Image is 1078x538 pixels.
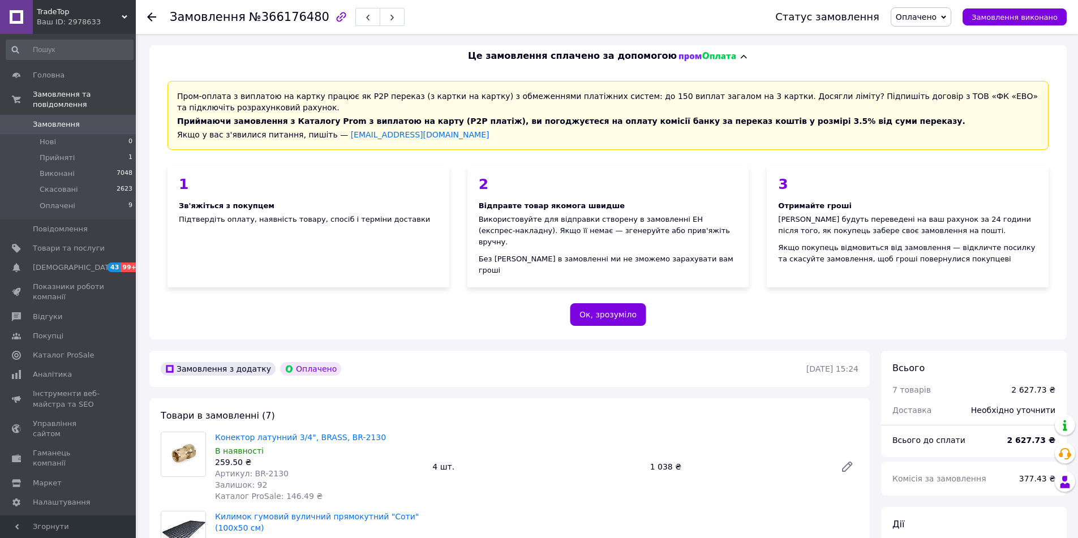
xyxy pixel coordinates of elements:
span: 2623 [117,184,132,195]
div: Якщо покупець відмовиться від замовлення — відкличте посилку та скасуйте замовлення, щоб гроші по... [778,242,1037,265]
span: Виконані [40,169,75,179]
div: 2 627.73 ₴ [1011,384,1055,395]
span: Товари та послуги [33,243,105,253]
div: 3 [778,177,1037,191]
div: Підтвердіть оплату, наявність товару, спосіб і терміни доставки [168,166,449,287]
span: Відправте товар якомога швидше [479,201,625,210]
div: 259.50 ₴ [215,457,423,468]
span: Замовлення [170,10,246,24]
span: 377.43 ₴ [1019,474,1055,483]
span: Всього до сплати [892,436,965,445]
span: Гаманець компанії [33,448,105,468]
span: Оплачено [896,12,937,21]
span: Управління сайтом [33,419,105,439]
div: 1 [179,177,438,191]
span: Прийняті [40,153,75,163]
span: 99+ [121,262,139,272]
span: Інструменти веб-майстра та SEO [33,389,105,409]
span: 7048 [117,169,132,179]
span: 0 [128,137,132,147]
div: Замовлення з додатку [161,362,276,376]
div: Статус замовлення [775,11,879,23]
input: Пошук [6,40,134,60]
span: Відгуки [33,312,62,322]
div: Використовуйте для відправки створену в замовленні ЕН (експрес-накладну). Якщо її немає — згенеру... [479,214,738,248]
span: Замовлення [33,119,80,130]
span: Артикул: BR-2130 [215,469,289,478]
a: Килимок гумовий вуличний прямокутний "Соти" (100х50 см) [215,512,419,532]
button: Замовлення виконано [963,8,1067,25]
span: Налаштування [33,497,91,507]
span: Оплачені [40,201,75,211]
div: Пром-оплата з виплатою на картку працює як P2P переказ (з картки на картку) з обмеженнями платіжн... [168,81,1049,150]
div: Без [PERSON_NAME] в замовленні ми не зможемо зарахувати вам гроші [479,253,738,276]
span: 9 [128,201,132,211]
img: Конектор латунний 3/4", BRASS, BR-2130 [161,432,205,476]
span: Маркет [33,478,62,488]
div: 4 шт. [428,459,645,475]
b: 2 627.73 ₴ [1007,436,1055,445]
span: Каталог ProSale [33,350,94,360]
span: Замовлення виконано [972,13,1058,21]
span: 43 [108,262,121,272]
span: Комісія за замовлення [892,474,986,483]
div: Ваш ID: 2978633 [37,17,136,27]
div: 1 038 ₴ [646,459,831,475]
div: 2 [479,177,738,191]
span: №366176480 [249,10,329,24]
span: Замовлення та повідомлення [33,89,136,110]
span: TradeTop [37,7,122,17]
button: Ок, зрозуміло [570,303,646,326]
span: Дії [892,519,904,530]
span: Залишок: 92 [215,480,267,489]
time: [DATE] 15:24 [806,364,858,373]
span: Аналітика [33,369,72,380]
a: [EMAIL_ADDRESS][DOMAIN_NAME] [351,130,489,139]
span: Товари в замовленні (7) [161,410,275,421]
span: Покупці [33,331,63,341]
span: [DEMOGRAPHIC_DATA] [33,262,117,273]
span: Показники роботи компанії [33,282,105,302]
span: Скасовані [40,184,78,195]
div: Оплачено [280,362,341,376]
span: Повідомлення [33,224,88,234]
div: [PERSON_NAME] будуть переведені на ваш рахунок за 24 години після того, як покупець забере своє з... [778,214,1037,236]
span: Це замовлення сплачено за допомогою [468,50,677,63]
span: 7 товарів [892,385,931,394]
a: Редагувати [836,455,858,478]
span: Зв'яжіться з покупцем [179,201,274,210]
span: 1 [128,153,132,163]
span: Головна [33,70,65,80]
span: Отримайте гроші [778,201,852,210]
span: Каталог ProSale: 146.49 ₴ [215,492,323,501]
span: Доставка [892,406,931,415]
span: В наявності [215,446,264,455]
div: Повернутися назад [147,11,156,23]
div: Необхідно уточнити [964,398,1062,423]
span: Нові [40,137,56,147]
span: Всього [892,363,925,373]
div: Якщо у вас з'явилися питання, пишіть — [177,129,1039,140]
span: Приймаючи замовлення з Каталогу Prom з виплатою на карту (Р2Р платіж), ви погоджуєтеся на оплату ... [177,117,965,126]
a: Конектор латунний 3/4", BRASS, BR-2130 [215,433,386,442]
